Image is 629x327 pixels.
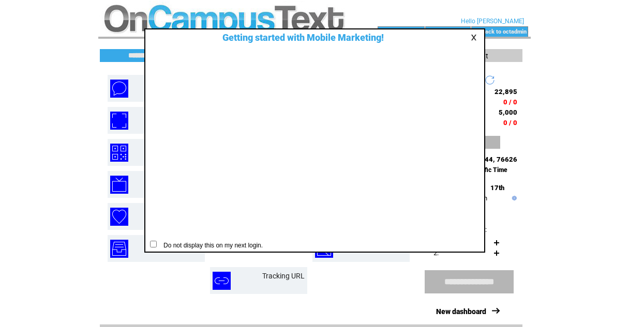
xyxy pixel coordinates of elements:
[110,80,128,98] img: text-blast.png
[110,240,128,258] img: inbox.png
[158,242,263,249] span: Do not display this on my next login.
[510,196,517,200] img: help.gif
[110,144,128,162] img: qr-codes.png
[472,155,517,163] span: 71444, 76626
[430,28,438,36] img: contact_us_icon.gif
[110,112,128,130] img: mobile-coupons.png
[495,88,517,96] span: 22,895
[110,208,128,226] img: birthday-wishes.png
[213,272,231,290] img: tracking-url.png
[262,272,305,280] a: Tracking URL
[473,28,481,36] img: backArrow.gif
[490,184,504,192] span: 17th
[503,98,517,106] span: 0 / 0
[212,32,384,43] span: Getting started with Mobile Marketing!
[472,166,507,174] span: Pacific Time
[503,119,517,127] span: 0 / 0
[389,28,397,36] img: account_icon.gif
[436,307,486,316] a: New dashboard
[461,18,524,25] span: Hello [PERSON_NAME]
[110,176,128,194] img: text-to-screen.png
[499,108,517,116] span: 5,000
[482,28,527,35] a: Back to octadmin
[433,249,439,257] span: 2.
